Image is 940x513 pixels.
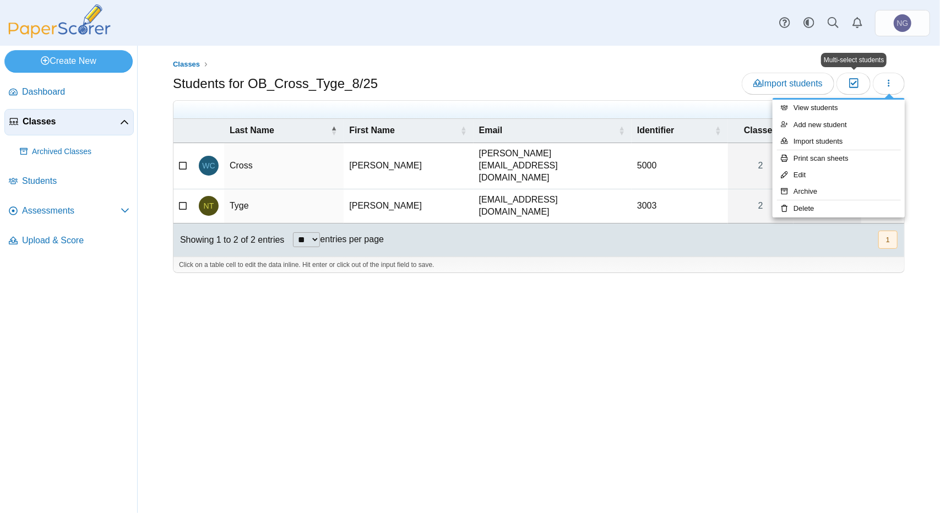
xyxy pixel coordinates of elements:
span: Nick Tyge [204,202,214,210]
span: First Name [349,125,395,135]
a: Students [4,168,134,195]
span: Upload & Score [22,234,129,247]
a: Archived Classes [15,139,134,165]
span: Classes [744,125,778,135]
div: Click on a table cell to edit the data inline. Hit enter or click out of the input field to save. [173,256,904,273]
a: Assessments [4,198,134,225]
td: [EMAIL_ADDRESS][DOMAIN_NAME] [474,189,632,223]
button: 1 [878,231,898,249]
td: [PERSON_NAME] [344,189,473,223]
span: Email : Activate to sort [618,119,625,142]
a: Print scan sheets [773,150,905,167]
a: Add new student [773,117,905,133]
span: Email [479,125,503,135]
span: Dashboard [22,86,129,98]
a: Nathan Green [875,10,930,36]
span: Identifier [637,125,675,135]
span: William Cross [202,162,215,170]
span: Last Name : Activate to invert sorting [330,119,337,142]
span: Last Name [230,125,274,135]
a: 2 [728,143,794,189]
h1: Students for OB_Cross_Tyge_8/25 [173,74,378,93]
span: Students [22,175,129,187]
div: Showing 1 to 2 of 2 entries [173,223,284,256]
a: View students [773,100,905,116]
td: Tyge [224,189,344,223]
span: Nathan Green [897,19,909,27]
a: Dashboard [4,79,134,106]
a: Classes [4,109,134,135]
a: Create New [4,50,133,72]
label: entries per page [320,234,384,244]
a: 2 [728,189,794,223]
a: Edit [773,167,905,183]
span: First Name : Activate to sort [460,119,467,142]
div: Multi-select students [821,53,887,68]
td: Cross [224,143,344,189]
a: Archive [773,183,905,200]
a: Import students [742,73,834,95]
a: Delete [773,200,905,217]
span: Classes [23,116,120,128]
a: Classes [170,58,203,72]
img: PaperScorer [4,4,115,38]
span: Nathan Green [894,14,911,32]
span: Classes [173,60,200,68]
td: 3003 [632,189,728,223]
a: PaperScorer [4,30,115,40]
span: Import students [753,79,823,88]
span: Identifier : Activate to sort [715,119,721,142]
td: 5000 [632,143,728,189]
a: Import students [773,133,905,150]
nav: pagination [877,231,898,249]
td: [PERSON_NAME][EMAIL_ADDRESS][DOMAIN_NAME] [474,143,632,189]
a: Alerts [845,11,870,35]
span: Archived Classes [32,146,129,157]
a: Upload & Score [4,228,134,254]
td: [PERSON_NAME] [344,143,473,189]
span: Assessments [22,205,121,217]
